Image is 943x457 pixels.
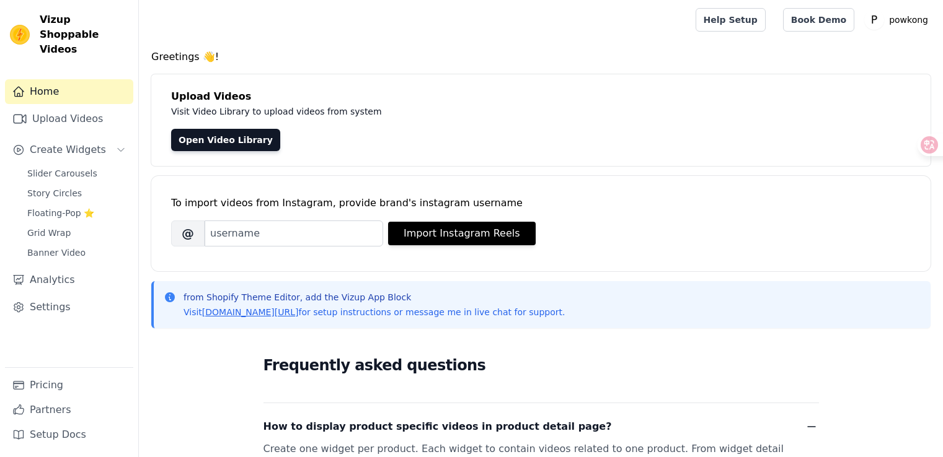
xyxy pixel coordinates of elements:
span: Story Circles [27,187,82,199]
h4: Upload Videos [171,89,911,104]
a: Slider Carousels [20,165,133,182]
p: powkong [884,9,933,31]
a: Floating-Pop ⭐ [20,204,133,222]
p: Visit Video Library to upload videos from system [171,104,727,119]
h4: Greetings 👋! [151,50,931,64]
span: @ [171,220,205,246]
a: Analytics [5,268,133,292]
a: Banner Video [20,244,133,261]
div: To import videos from Instagram, provide brand's instagram username [171,196,911,211]
span: Create Widgets [30,142,106,157]
a: Help Setup [696,8,766,32]
a: [DOMAIN_NAME][URL] [202,307,299,317]
span: Grid Wrap [27,227,71,239]
a: Story Circles [20,185,133,202]
span: Slider Carousels [27,167,97,180]
a: Settings [5,295,133,320]
a: Upload Videos [5,107,133,131]
a: Book Demo [783,8,854,32]
img: Vizup [10,25,30,45]
span: Banner Video [27,246,86,259]
a: Grid Wrap [20,224,133,242]
a: Setup Docs [5,422,133,447]
a: Open Video Library [171,129,280,151]
span: Floating-Pop ⭐ [27,207,94,219]
p: Visit for setup instructions or message me in live chat for support. [184,306,565,318]
button: P powkong [864,9,933,31]
button: How to display product specific videos in product detail page? [263,418,819,435]
p: from Shopify Theme Editor, add the Vizup App Block [184,291,565,303]
input: username [205,220,383,246]
button: Create Widgets [5,137,133,162]
a: Pricing [5,373,133,398]
a: Partners [5,398,133,422]
h2: Frequently asked questions [263,353,819,378]
a: Home [5,79,133,104]
span: Vizup Shoppable Videos [40,12,128,57]
button: Import Instagram Reels [388,222,536,245]
text: P [871,14,877,26]
span: How to display product specific videos in product detail page? [263,418,612,435]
